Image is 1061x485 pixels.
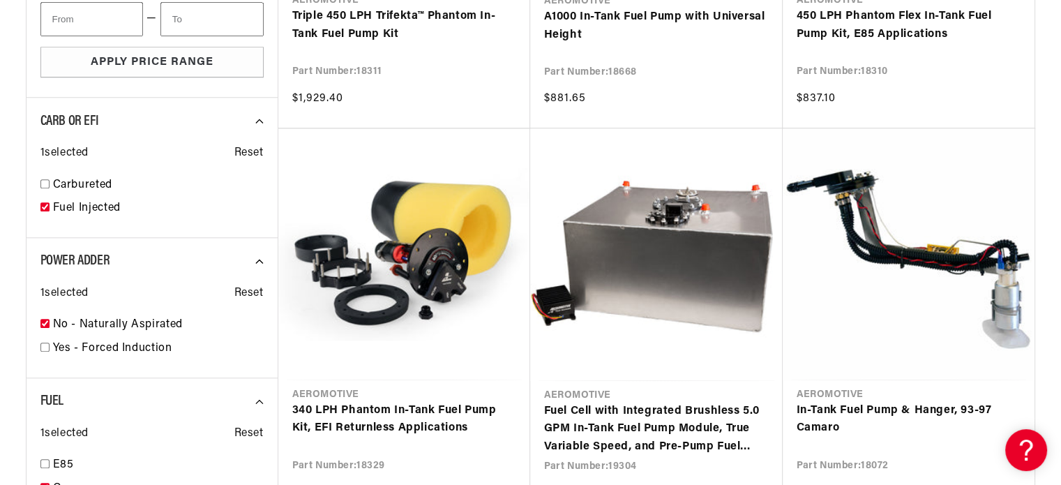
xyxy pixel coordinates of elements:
a: Fuel Injected [53,200,264,218]
input: To [160,2,264,36]
a: Triple 450 LPH Trifekta™ Phantom In-Tank Fuel Pump Kit [292,8,516,43]
span: Reset [234,285,264,303]
a: A1000 In-Tank Fuel Pump with Universal Height [544,8,769,44]
span: CARB or EFI [40,114,99,128]
span: 1 selected [40,144,89,163]
a: Fuel Cell with Integrated Brushless 5.0 GPM In-Tank Fuel Pump Module, True Variable Speed, and Pr... [544,403,769,456]
a: Carbureted [53,177,264,195]
span: Fuel [40,394,63,408]
button: Apply Price Range [40,47,264,78]
span: Power Adder [40,254,110,268]
input: From [40,2,144,36]
span: 1 selected [40,425,89,443]
a: Yes - Forced Induction [53,340,264,358]
a: In-Tank Fuel Pump & Hanger, 93-97 Camaro [797,402,1021,438]
span: — [146,10,157,28]
a: 450 LPH Phantom Flex In-Tank Fuel Pump Kit, E85 Applications [797,8,1021,43]
a: E85 [53,456,264,475]
a: No - Naturally Aspirated [53,316,264,334]
a: 340 LPH Phantom In-Tank Fuel Pump Kit, EFI Returnless Applications [292,402,516,438]
span: Reset [234,425,264,443]
span: 1 selected [40,285,89,303]
span: Reset [234,144,264,163]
